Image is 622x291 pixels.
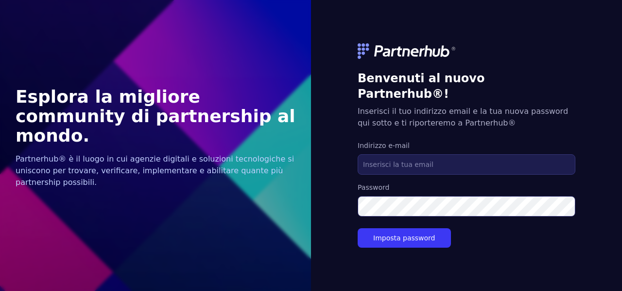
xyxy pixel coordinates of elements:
[16,154,294,187] font: Partnerhub® è il luogo in cui agenzie digitali e soluzioni tecnologiche si uniscono per trovare, ...
[358,107,568,127] font: Inserisci il tuo indirizzo email e la tua nuova password qui sotto e ti riporteremo a Partnerhub®
[358,142,410,149] font: Indirizzo e-mail
[358,183,389,191] font: Password
[358,43,457,59] img: logo
[358,154,575,175] input: Inserisci la tua email
[358,228,451,248] button: Imposta password
[16,87,295,145] font: Esplora la migliore community di partnership al mondo.
[358,72,484,101] font: Benvenuti al nuovo Partnerhub®!
[373,234,435,242] font: Imposta password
